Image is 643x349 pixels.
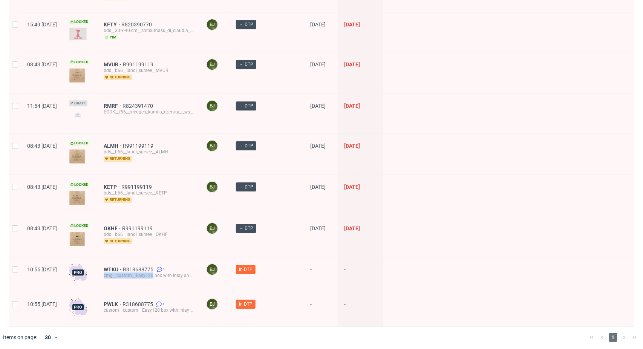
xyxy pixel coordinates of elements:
a: OKHF [104,225,122,231]
span: returning [104,197,132,203]
figcaption: EJ [207,223,217,234]
span: In DTP [239,266,253,273]
span: Locked [69,19,90,25]
div: EGDK__f56__medgen_kamila_czerska_i_wspolnicy_sp_k__RMRF [104,109,194,115]
a: KETP [104,184,121,190]
span: returning [104,238,132,244]
span: - [310,301,332,317]
a: MVUR [104,61,123,67]
span: Locked [69,223,90,229]
div: bds__b66__landi_sursee__KETP [104,190,194,196]
div: bds__b66__landi_sursee__MVUR [104,67,194,73]
a: R991199119 [123,143,155,149]
div: bds__30-x-40-cm__shitsumasu_di_claudia_caredda__KFTY [104,28,194,34]
a: R824391470 [122,103,155,109]
span: [DATE] [310,61,326,67]
figcaption: EJ [207,19,217,30]
span: → DTP [239,142,253,149]
span: [DATE] [344,103,360,109]
span: - [344,301,377,317]
span: [DATE] [310,184,326,190]
span: → DTP [239,184,253,190]
div: bds__b66__landi_sursee__ALMH [104,149,194,155]
img: version_two_editor_design [69,27,87,41]
span: [DATE] [344,184,360,190]
span: 1 [162,301,165,307]
a: R820390770 [121,21,153,28]
span: 08:43 [DATE] [27,143,57,149]
img: data [69,229,87,247]
span: 1 [163,266,165,272]
img: version_two_editor_design [69,146,87,164]
div: 30 [40,332,54,343]
span: 1 [609,333,617,342]
img: pro-icon.017ec5509f39f3e742e3.png [69,263,87,282]
span: [DATE] [310,143,326,149]
a: KFTY [104,21,121,28]
span: [DATE] [310,21,326,28]
a: 1 [155,301,165,307]
a: ALMH [104,143,123,149]
span: → DTP [239,61,253,68]
span: returning [104,74,132,80]
span: Draft [69,100,87,106]
span: 10:55 [DATE] [27,301,57,307]
span: - [310,266,332,283]
a: WTKU [104,266,123,272]
span: In DTP [239,301,253,308]
span: [DATE] [344,143,360,149]
a: PWLK [104,301,122,307]
a: R991199119 [121,184,153,190]
img: version_two_editor_design [69,110,87,120]
span: → DTP [239,21,253,28]
figcaption: EJ [207,141,217,151]
span: R991199119 [123,61,155,67]
span: returning [104,156,132,162]
img: pro-icon.017ec5509f39f3e742e3.png [69,298,87,316]
span: → DTP [239,103,253,109]
a: R991199119 [122,225,154,231]
span: Locked [69,59,90,65]
span: [DATE] [344,225,360,231]
div: bds__b66__landi_sursee__OKHF [104,231,194,237]
span: → DTP [239,225,253,232]
figcaption: EJ [207,59,217,70]
figcaption: EJ [207,101,217,111]
figcaption: EJ [207,182,217,192]
figcaption: EJ [207,299,217,309]
a: R318688775 [122,301,155,307]
a: 1 [155,266,165,272]
span: 15:49 [DATE] [27,21,57,28]
span: 11:54 [DATE] [27,103,57,109]
span: [DATE] [344,61,360,67]
span: 08:43 [DATE] [27,225,57,231]
img: version_two_editor_design [69,65,87,83]
span: 08:43 [DATE] [27,61,57,67]
span: [DATE] [344,21,360,28]
span: Locked [69,140,90,146]
a: R318688775 [123,266,155,272]
span: pim [104,34,118,40]
span: 10:55 [DATE] [27,266,57,272]
a: RMRF [104,103,122,109]
img: version_two_editor_design [69,188,87,206]
span: - [344,266,377,283]
figcaption: EJ [207,264,217,275]
div: cmg__custom__Easy120 box with inlay and sleeve__WTKU [104,272,194,279]
div: custom__custom__Easy120 box with inlay and sleeve__PWLK [104,307,194,313]
span: 08:43 [DATE] [27,184,57,190]
span: [DATE] [310,225,326,231]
